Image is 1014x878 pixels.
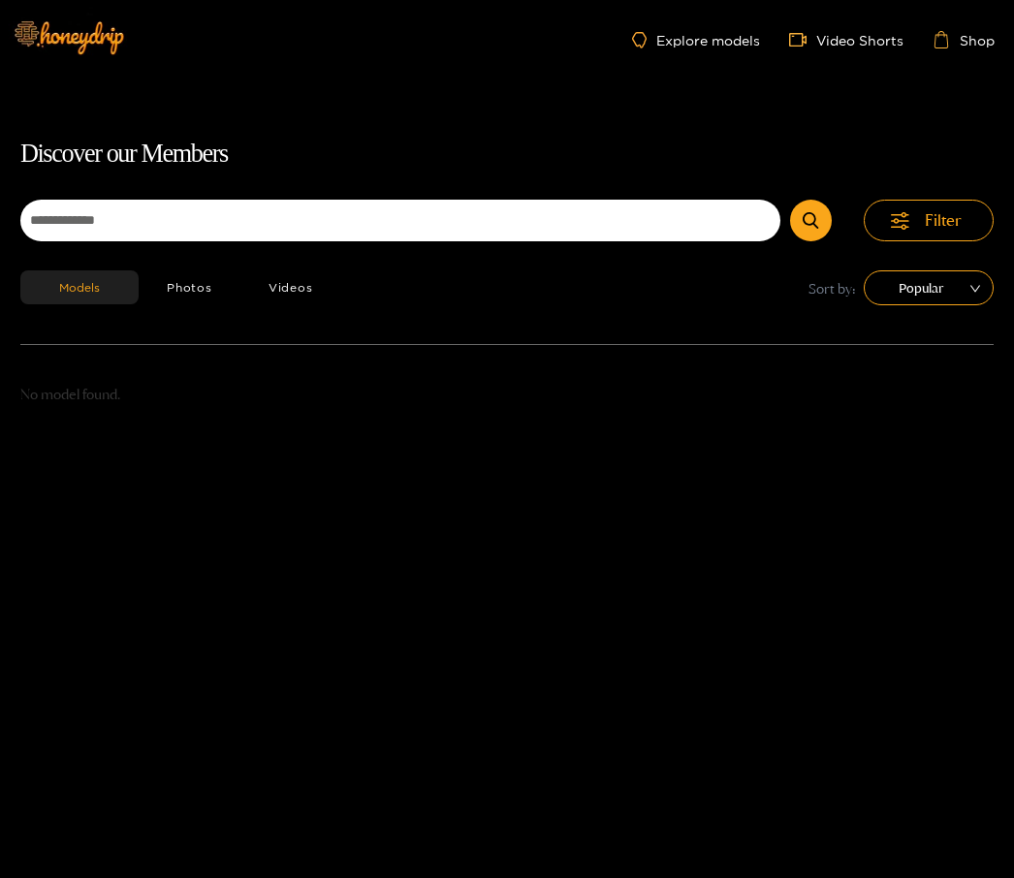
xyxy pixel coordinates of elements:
[790,200,832,241] button: Submit Search
[632,32,760,48] a: Explore models
[20,384,994,406] p: No model found.
[878,273,979,302] span: Popular
[933,31,995,48] a: Shop
[789,31,903,48] a: Video Shorts
[20,134,994,174] h1: Discover our Members
[139,270,240,304] button: Photos
[808,277,856,299] span: Sort by:
[789,31,816,48] span: video-camera
[925,209,962,232] span: Filter
[240,270,341,304] button: Videos
[864,270,994,305] div: sort
[864,200,994,241] button: Filter
[20,270,139,304] button: Models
